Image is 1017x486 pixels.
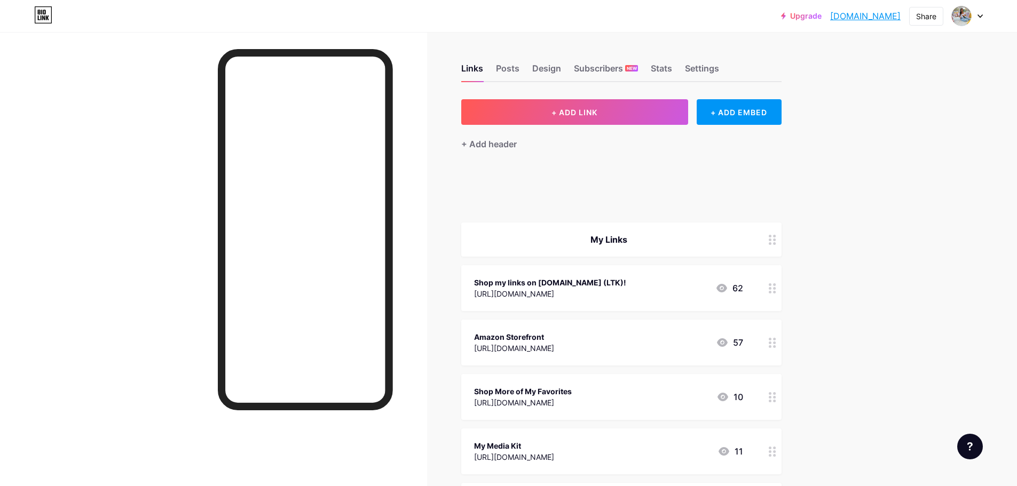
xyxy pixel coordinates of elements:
[781,12,822,20] a: Upgrade
[474,386,572,397] div: Shop More of My Favorites
[627,65,637,71] span: NEW
[716,391,743,403] div: 10
[574,62,638,81] div: Subscribers
[551,108,597,117] span: + ADD LINK
[474,288,626,299] div: [URL][DOMAIN_NAME]
[474,277,626,288] div: Shop my links on [DOMAIN_NAME] (LTK)!
[651,62,672,81] div: Stats
[461,99,688,125] button: + ADD LINK
[830,10,901,22] a: [DOMAIN_NAME]
[474,331,554,342] div: Amazon Storefront
[716,336,743,349] div: 57
[685,62,719,81] div: Settings
[474,233,743,246] div: My Links
[461,138,517,150] div: + Add header
[715,282,743,294] div: 62
[916,11,936,22] div: Share
[474,440,554,451] div: My Media Kit
[474,342,554,354] div: [URL][DOMAIN_NAME]
[951,6,972,26] img: Victorri Taylor
[474,397,572,408] div: [URL][DOMAIN_NAME]
[474,451,554,463] div: [URL][DOMAIN_NAME]
[697,99,782,125] div: + ADD EMBED
[496,62,519,81] div: Posts
[461,62,483,81] div: Links
[718,445,743,458] div: 11
[532,62,561,81] div: Design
